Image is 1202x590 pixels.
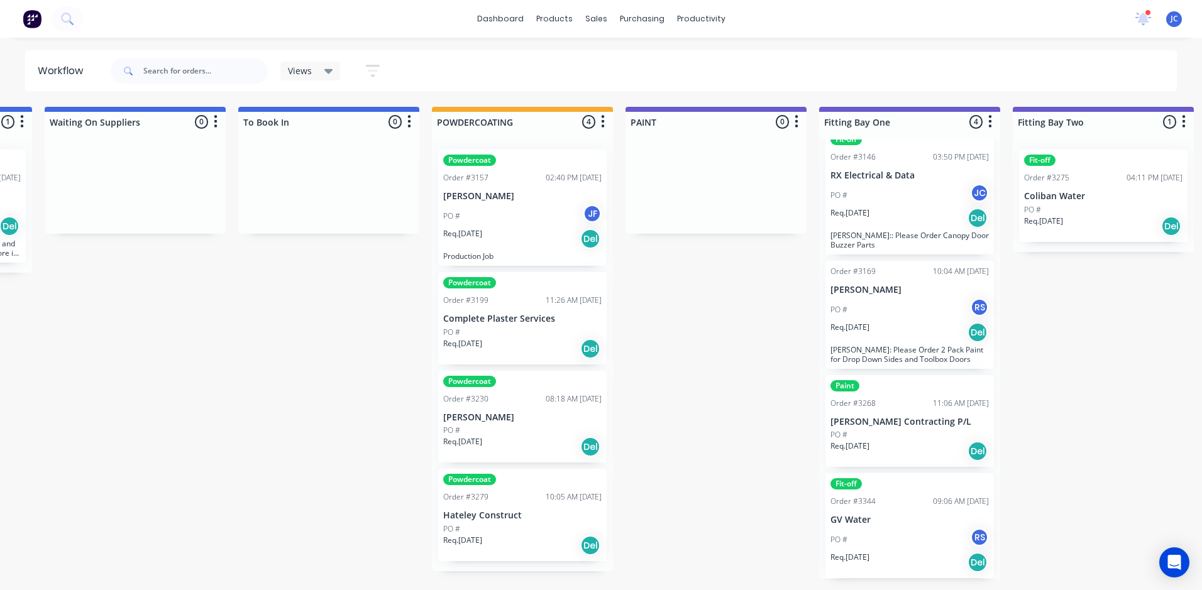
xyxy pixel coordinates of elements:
div: PowdercoatOrder #327910:05 AM [DATE]Hateley ConstructPO #Req.[DATE]Del [438,469,607,561]
p: PO # [1024,204,1041,216]
p: Req. [DATE] [830,322,869,333]
div: purchasing [614,9,671,28]
p: Req. [DATE] [443,436,482,447]
div: Order #3268 [830,398,876,409]
div: 11:26 AM [DATE] [546,295,602,306]
div: JF [583,204,602,223]
div: productivity [671,9,732,28]
p: [PERSON_NAME] [830,285,989,295]
div: Fit-offOrder #334409:06 AM [DATE]GV WaterPO #RSReq.[DATE]Del [825,473,994,578]
div: Order #3279 [443,491,488,503]
div: PaintOrder #326811:06 AM [DATE][PERSON_NAME] Contracting P/LPO #Req.[DATE]Del [825,375,994,467]
p: PO # [830,190,847,201]
div: Del [1161,216,1181,236]
div: 04:11 PM [DATE] [1127,172,1183,183]
div: Del [580,437,600,457]
div: Order #3344 [830,496,876,507]
div: Del [968,322,988,342]
div: Order #3230 [443,393,488,405]
div: Order #3146 [830,151,876,163]
img: Factory [23,9,41,28]
div: Fit-off [1024,155,1056,166]
div: Fit-offOrder #314603:50 PM [DATE]RX Electrical & DataPO #JCReq.[DATE]Del[PERSON_NAME]:: Please Or... [825,129,994,254]
div: JC [970,183,989,202]
div: 10:04 AM [DATE] [933,266,989,277]
div: Del [968,552,988,572]
div: Del [580,229,600,249]
div: 02:40 PM [DATE] [546,172,602,183]
p: Req. [DATE] [830,552,869,563]
p: Hateley Construct [443,510,602,521]
div: Open Intercom Messenger [1159,547,1189,577]
div: Del [968,441,988,461]
div: Fit-off [830,478,862,489]
div: Fit-offOrder #327504:11 PM [DATE]Coliban WaterPO #Req.[DATE]Del [1019,150,1188,242]
input: Search for orders... [143,58,268,84]
p: GV Water [830,515,989,525]
p: PO # [443,327,460,338]
div: Order #3275 [1024,172,1069,183]
p: [PERSON_NAME]:: Please Order Canopy Door Buzzer Parts [830,231,989,249]
div: RS [970,528,989,547]
p: PO # [443,523,460,535]
div: Powdercoat [443,155,496,166]
div: 03:50 PM [DATE] [933,151,989,163]
div: Powdercoat [443,376,496,387]
p: PO # [830,304,847,315]
p: Req. [DATE] [443,338,482,349]
div: Powdercoat [443,277,496,288]
p: Production Job [443,251,602,261]
div: Workflow [38,63,89,79]
p: Complete Plaster Services [443,314,602,324]
p: PO # [443,425,460,436]
p: Req. [DATE] [443,228,482,239]
div: Del [580,535,600,555]
p: PO # [443,210,460,222]
div: Del [580,339,600,359]
div: PowdercoatOrder #319911:26 AM [DATE]Complete Plaster ServicesPO #Req.[DATE]Del [438,272,607,364]
div: RS [970,298,989,317]
p: Req. [DATE] [443,535,482,546]
p: [PERSON_NAME] [443,191,602,202]
div: 10:05 AM [DATE] [546,491,602,503]
div: Order #3199 [443,295,488,306]
p: Req. [DATE] [830,440,869,452]
div: Fit-off [830,134,862,145]
div: Order #316910:04 AM [DATE][PERSON_NAME]PO #RSReq.[DATE]Del[PERSON_NAME]: Please Order 2 Pack Pain... [825,261,994,369]
div: Paint [830,380,859,391]
div: Powdercoat [443,474,496,485]
div: Order #3169 [830,266,876,277]
p: Coliban Water [1024,191,1183,202]
p: [PERSON_NAME] [443,412,602,423]
a: dashboard [471,9,530,28]
div: Order #3157 [443,172,488,183]
div: PowdercoatOrder #323008:18 AM [DATE][PERSON_NAME]PO #Req.[DATE]Del [438,371,607,463]
div: PowdercoatOrder #315702:40 PM [DATE][PERSON_NAME]PO #JFReq.[DATE]DelProduction Job [438,150,607,266]
div: products [530,9,579,28]
p: RX Electrical & Data [830,170,989,181]
p: PO # [830,429,847,440]
span: Views [288,64,312,77]
div: 08:18 AM [DATE] [546,393,602,405]
p: Req. [DATE] [830,207,869,219]
div: 11:06 AM [DATE] [933,398,989,409]
div: 09:06 AM [DATE] [933,496,989,507]
div: sales [579,9,614,28]
p: [PERSON_NAME]: Please Order 2 Pack Paint for Drop Down Sides and Toolbox Doors [830,345,989,364]
p: PO # [830,534,847,545]
p: Req. [DATE] [1024,216,1063,227]
p: [PERSON_NAME] Contracting P/L [830,417,989,427]
span: JC [1171,13,1178,25]
div: Del [968,208,988,228]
